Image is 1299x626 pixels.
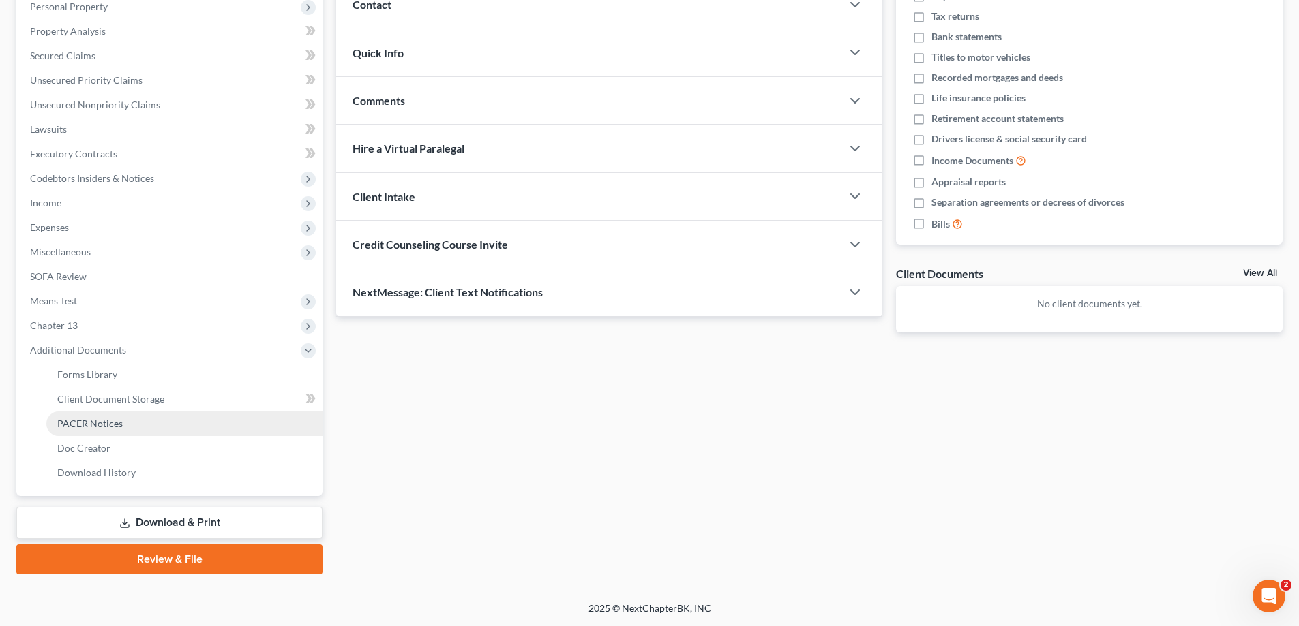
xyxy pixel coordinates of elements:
span: Expenses [30,221,69,233]
span: Separation agreements or decrees of divorces [931,195,1124,209]
span: Tax returns [931,10,979,23]
span: Credit Counseling Course Invite [353,238,508,251]
span: Doc Creator [57,442,110,454]
span: Means Test [30,295,77,307]
span: Bank statements [931,30,1002,44]
span: Hire a Virtual Paralegal [353,142,464,155]
span: Client Intake [353,190,415,203]
a: PACER Notices [46,411,323,436]
a: Unsecured Priority Claims [19,68,323,93]
iframe: Intercom live chat [1253,580,1285,612]
span: PACER Notices [57,418,123,429]
a: Executory Contracts [19,142,323,166]
span: Forms Library [57,369,117,380]
p: No client documents yet. [907,297,1272,311]
span: Retirement account statements [931,112,1064,125]
span: NextMessage: Client Text Notifications [353,285,543,298]
a: Review & File [16,544,323,574]
span: Chapter 13 [30,319,78,331]
span: Life insurance policies [931,91,1026,105]
a: SOFA Review [19,264,323,289]
span: Additional Documents [30,344,126,356]
span: Codebtors Insiders & Notices [30,172,154,184]
span: Bills [931,217,950,231]
span: Personal Property [30,1,108,12]
span: Drivers license & social security card [931,132,1087,146]
span: Unsecured Nonpriority Claims [30,99,160,110]
span: Secured Claims [30,50,95,61]
span: Titles to motor vehicles [931,50,1030,64]
a: Unsecured Nonpriority Claims [19,93,323,117]
a: Forms Library [46,362,323,387]
span: Client Document Storage [57,393,164,405]
span: Property Analysis [30,25,106,37]
span: Executory Contracts [30,148,117,159]
span: Comments [353,94,405,107]
span: Download History [57,467,136,478]
span: Recorded mortgages and deeds [931,71,1063,84]
span: Lawsuits [30,123,67,135]
span: Appraisal reports [931,175,1006,189]
div: Client Documents [896,266,983,281]
span: SOFA Review [30,270,87,282]
span: Income Documents [931,154,1013,168]
a: Client Document Storage [46,387,323,411]
div: 2025 © NextChapterBK, INC [261,601,1039,626]
span: Quick Info [353,46,404,59]
a: View All [1243,268,1277,278]
span: 2 [1281,580,1291,591]
a: Download History [46,460,323,485]
a: Download & Print [16,507,323,539]
a: Lawsuits [19,117,323,142]
span: Income [30,197,61,208]
span: Unsecured Priority Claims [30,74,143,86]
a: Secured Claims [19,44,323,68]
span: Miscellaneous [30,246,91,257]
a: Doc Creator [46,436,323,460]
a: Property Analysis [19,19,323,44]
